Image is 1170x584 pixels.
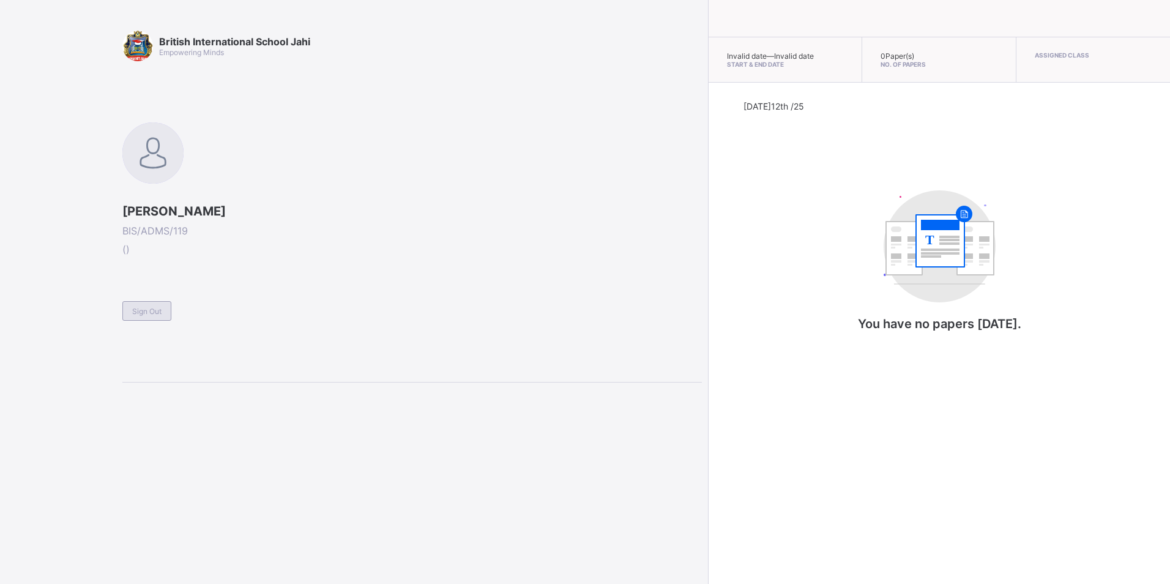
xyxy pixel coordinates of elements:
span: British International School Jahi [159,36,310,48]
span: [PERSON_NAME] [122,204,702,219]
div: You have no papers today. [817,178,1062,356]
span: [DATE] 12th /25 [743,101,804,111]
span: No. of Papers [881,61,997,68]
tspan: T [925,232,934,247]
span: Start & End Date [727,61,843,68]
span: Empowering Minds [159,48,224,57]
p: You have no papers [DATE]. [817,316,1062,331]
span: BIS/ADMS/119 [122,225,702,237]
span: Assigned Class [1035,51,1152,59]
span: Invalid date — Invalid date [727,51,814,61]
span: ( ) [122,243,702,255]
span: 0 Paper(s) [881,51,914,61]
span: Sign Out [132,307,162,316]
